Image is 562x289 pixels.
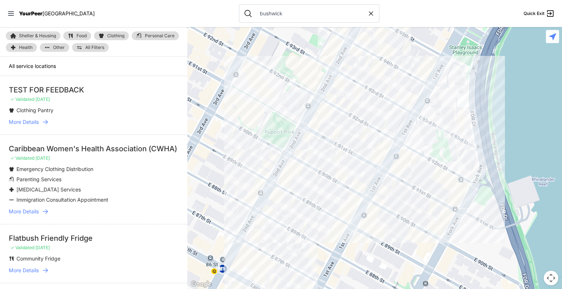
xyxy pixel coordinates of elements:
a: Health [6,43,37,52]
span: ✓ Validated [10,245,34,250]
div: Caribbean Women's Health Association (CWHA) [9,144,179,154]
a: Other [40,43,69,52]
span: More Details [9,267,39,274]
span: [GEOGRAPHIC_DATA] [42,10,95,16]
span: All service locations [9,63,56,69]
a: Shelter & Housing [6,31,60,40]
span: [DATE] [35,96,50,102]
a: More Details [9,267,179,274]
a: Food [63,31,91,40]
a: YourPeer[GEOGRAPHIC_DATA] [19,11,95,16]
span: Community Fridge [16,255,60,262]
span: [DATE] [35,155,50,161]
a: Clothing [94,31,129,40]
span: YourPeer [19,10,42,16]
span: Food [76,34,87,38]
button: Map camera controls [544,271,558,285]
span: Clothing Pantry [16,107,53,113]
span: ✓ Validated [10,96,34,102]
img: Google [189,280,213,289]
a: More Details [9,208,179,215]
span: Parenting Services [16,176,61,182]
span: ✓ Validated [10,155,34,161]
input: Search [255,10,367,17]
span: Emergency Clothing Distribution [16,166,93,172]
a: Personal Care [132,31,179,40]
a: More Details [9,118,179,126]
span: Clothing [107,34,124,38]
span: Immigration Consultation Appointment [16,197,108,203]
span: Quick Exit [524,11,544,16]
span: Personal Care [145,34,175,38]
a: Open this area in Google Maps (opens a new window) [189,280,213,289]
span: [MEDICAL_DATA] Services [16,186,81,193]
span: All Filters [85,45,104,50]
div: TEST FOR FEEDBACK [9,85,179,95]
div: Flatbush Friendly Fridge [9,233,179,243]
span: [DATE] [35,245,50,250]
span: More Details [9,208,39,215]
span: More Details [9,118,39,126]
a: All Filters [72,43,109,52]
span: Health [19,45,33,50]
span: Other [53,45,65,50]
span: Shelter & Housing [19,34,56,38]
a: Quick Exit [524,9,555,18]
